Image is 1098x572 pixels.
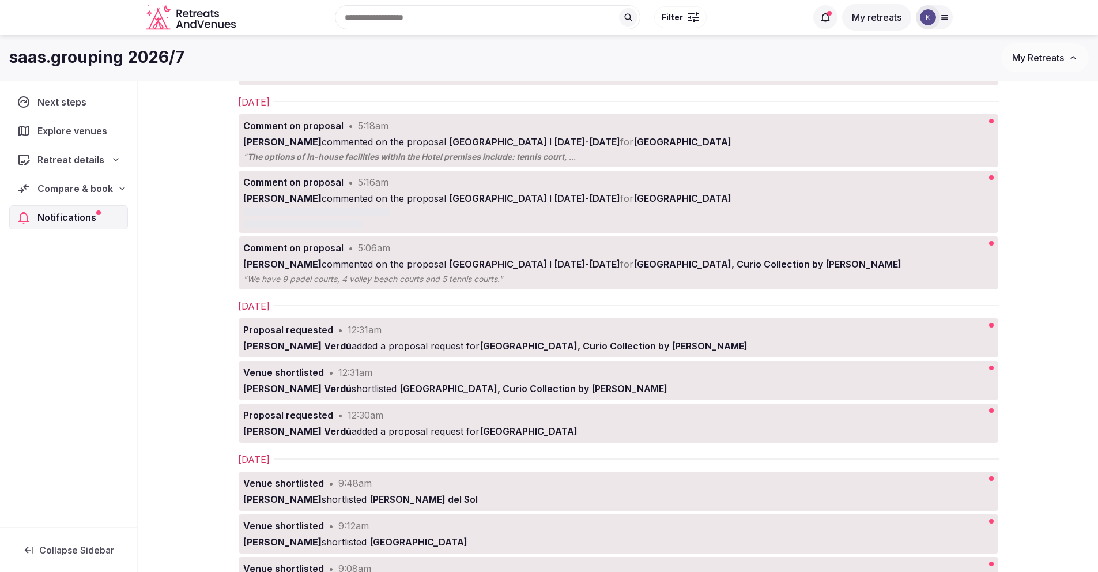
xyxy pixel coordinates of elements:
div: commented on the proposal [243,191,919,205]
div: • [338,323,343,337]
div: 12:31am [348,323,382,337]
div: • [348,175,353,189]
div: Venue shortlisted [243,366,324,379]
a: Explore venues [9,119,128,143]
div: Comment on proposal [243,241,344,255]
div: 5:16am [358,175,388,189]
div: • [338,408,343,422]
span: [GEOGRAPHIC_DATA] I [DATE]-[DATE] [449,258,620,270]
strong: [PERSON_NAME] [243,494,322,505]
div: • [329,476,334,490]
strong: [PERSON_NAME] [243,258,322,270]
span: [GEOGRAPHIC_DATA] [369,536,467,548]
strong: [PERSON_NAME] Verdú [243,426,352,437]
span: [GEOGRAPHIC_DATA] [480,426,578,437]
div: Comment on proposal [243,175,344,189]
div: • [348,241,353,255]
strong: [PERSON_NAME] Verdú [243,383,352,394]
div: "We have 9 padel courts, 4 volley beach courts and 5 tennis courts." [243,273,580,285]
a: Venue shortlisted•12:31am[PERSON_NAME] Verdúshortlisted [GEOGRAPHIC_DATA], Curio Collection by [P... [239,361,923,400]
div: 9:48am [338,476,372,490]
span: [PERSON_NAME] del Sol [369,494,478,505]
div: • [329,366,334,379]
a: Comment on proposal•5:16am[PERSON_NAME]commented on the proposal [GEOGRAPHIC_DATA] I [DATE]-[DATE... [239,171,923,233]
strong: [PERSON_NAME] [243,136,322,148]
span: for [620,258,633,270]
a: Comment on proposal•5:18am[PERSON_NAME]commented on the proposal [GEOGRAPHIC_DATA] I [DATE]-[DATE... [239,114,923,167]
a: Notifications [9,205,128,229]
span: [GEOGRAPHIC_DATA], Curio Collection by [PERSON_NAME] [633,258,901,270]
a: Proposal requested•12:31am[PERSON_NAME] Verdúadded a proposal request for[GEOGRAPHIC_DATA], Curio... [239,318,923,357]
span: My Retreats [1012,52,1064,63]
div: shortlisted [243,492,919,506]
span: Notifications [37,210,101,224]
button: My Retreats [1001,43,1089,72]
h2: [DATE] [238,95,270,109]
strong: The options of in-house facilities within the Hotel premises include: tennis court, beach volley,... [247,152,915,161]
a: Visit the homepage [146,5,238,31]
div: Proposal requested [243,323,333,337]
span: [GEOGRAPHIC_DATA], Curio Collection by [PERSON_NAME] [399,383,667,394]
div: 12:31am [338,366,372,379]
strong: [PERSON_NAME] Verdú [243,340,352,352]
div: added a proposal request [243,339,919,353]
span: Next steps [37,95,91,109]
div: • [329,519,334,533]
span: Collapse Sidebar [39,544,114,556]
h2: [DATE] [238,453,270,466]
h2: [DATE] [238,299,270,313]
a: My retreats [842,12,911,23]
div: added a proposal request [243,424,919,438]
span: [GEOGRAPHIC_DATA] [633,193,731,204]
button: Filter [654,6,707,28]
span: [GEOGRAPHIC_DATA] I [DATE]-[DATE] [449,193,620,204]
span: Explore venues [37,124,112,138]
span: for [466,426,578,437]
span: [GEOGRAPHIC_DATA], Curio Collection by [PERSON_NAME] [480,340,748,352]
span: [GEOGRAPHIC_DATA] I [DATE]-[DATE] [449,136,620,148]
div: " " [243,151,580,163]
strong: [PERSON_NAME] [243,193,322,204]
div: shortlisted [243,535,919,549]
span: for [466,340,748,352]
div: Venue shortlisted [243,476,324,490]
div: 9:12am [338,519,369,533]
a: Next steps [9,90,128,114]
div: Venue shortlisted [243,519,324,533]
a: Proposal requested•12:30am[PERSON_NAME] Verdúadded a proposal request for[GEOGRAPHIC_DATA] [239,404,923,443]
div: Comment on proposal [243,119,344,133]
div: 5:18am [358,119,388,133]
div: Proposal requested [243,408,333,422]
button: My retreats [842,4,911,31]
div: 12:30am [348,408,383,422]
a: Comment on proposal•5:06am[PERSON_NAME]commented on the proposal [GEOGRAPHIC_DATA] I [DATE]-[DATE... [239,236,923,289]
strong: [PERSON_NAME] [243,536,322,548]
div: • [348,119,353,133]
span: [GEOGRAPHIC_DATA] [633,136,731,148]
span: for [620,193,633,204]
a: Venue shortlisted•9:12am[PERSON_NAME]shortlisted [GEOGRAPHIC_DATA] [239,514,923,554]
a: Venue shortlisted•9:48am[PERSON_NAME]shortlisted [PERSON_NAME] del Sol [239,472,923,511]
span: Compare & book [37,182,113,195]
span: for [620,136,633,148]
div: commented on the proposal [243,257,919,271]
div: commented on the proposal [243,135,919,149]
div: shortlisted [243,382,919,396]
h1: saas.grouping 2026/7 [9,46,184,69]
span: Retreat details [37,153,104,167]
img: karen-7105 [920,9,936,25]
span: Filter [662,12,683,23]
svg: Retreats and Venues company logo [146,5,238,31]
div: 5:06am [358,241,390,255]
button: Collapse Sidebar [9,537,128,563]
